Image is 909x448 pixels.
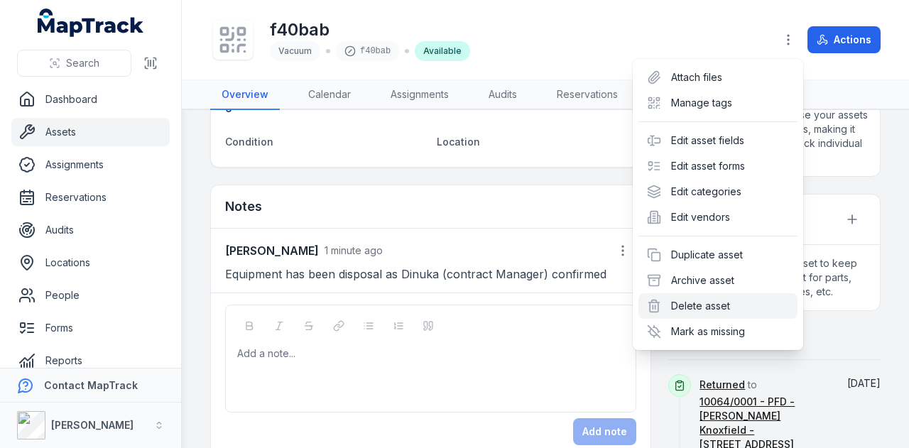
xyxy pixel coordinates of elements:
[638,153,798,179] div: Edit asset forms
[638,268,798,293] div: Archive asset
[638,204,798,230] div: Edit vendors
[638,319,798,344] div: Mark as missing
[638,65,798,90] div: Attach files
[638,293,798,319] div: Delete asset
[638,179,798,204] div: Edit categories
[638,242,798,268] div: Duplicate asset
[638,90,798,116] div: Manage tags
[638,128,798,153] div: Edit asset fields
